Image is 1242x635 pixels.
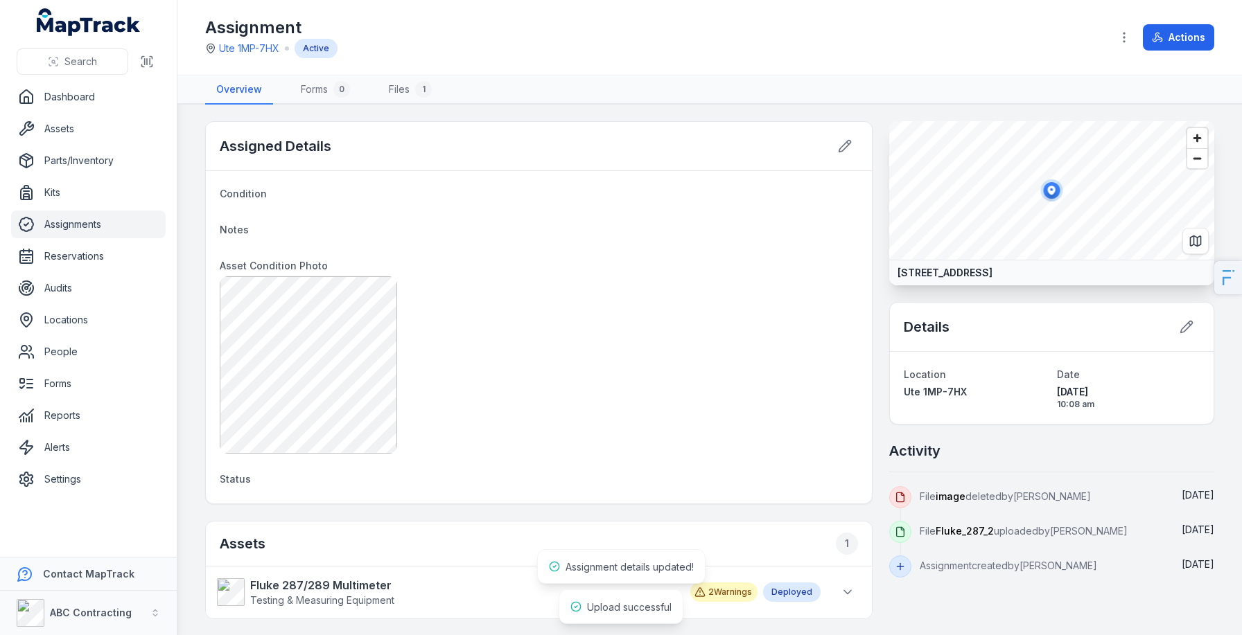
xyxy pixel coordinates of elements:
a: Settings [11,465,166,493]
a: Alerts [11,433,166,461]
h1: Assignment [205,17,338,39]
button: Actions [1143,24,1214,51]
span: [DATE] [1182,524,1214,535]
a: Kits [11,179,166,206]
span: Upload successful [587,601,672,613]
time: 19/09/2025, 10:08:26 am [1182,558,1214,570]
a: Locations [11,306,166,334]
a: Forms0 [290,75,361,105]
strong: [STREET_ADDRESS] [898,266,992,280]
button: Zoom in [1187,128,1207,148]
span: Asset Condition Photo [220,260,328,271]
strong: ABC Contracting [50,607,132,618]
a: Fluke 287/289 MultimeterTesting & Measuring Equipment [217,577,676,607]
span: Condition [220,188,267,199]
time: 19/09/2025, 10:08:26 am [1057,385,1200,410]
button: Switch to Map View [1182,228,1209,254]
a: Ute 1MP-7HX [904,385,1047,399]
div: 0 [333,81,350,98]
time: 19/09/2025, 11:24:26 am [1182,524,1214,535]
span: Location [904,368,946,380]
a: Parts/Inventory [11,147,166,175]
div: 2 Warning s [690,582,758,602]
div: Active [295,39,338,58]
a: Dashboard [11,83,166,111]
a: MapTrack [37,8,141,36]
a: People [11,338,166,366]
span: [DATE] [1182,558,1214,570]
a: Files1 [378,75,443,105]
a: Audits [11,274,166,302]
h2: Assets [220,533,858,555]
span: Search [64,55,97,69]
h2: Assigned Details [220,136,331,156]
strong: Contact MapTrack [43,568,134,580]
span: image [936,490,965,502]
span: Assignment created by [PERSON_NAME] [920,560,1097,571]
span: Date [1057,368,1080,380]
span: Notes [220,224,249,235]
span: Ute 1MP-7HX [904,386,967,397]
button: Search [17,48,128,75]
h2: Activity [889,441,941,460]
div: Deployed [763,582,821,602]
span: File uploaded by [PERSON_NAME] [920,525,1128,537]
strong: Fluke 287/289 Multimeter [250,577,394,593]
span: 10:08 am [1057,399,1200,410]
span: Fluke_287_2 [936,525,994,537]
span: Testing & Measuring Equipment [250,594,394,606]
div: 1 [415,81,432,98]
time: 19/09/2025, 11:24:26 am [1182,489,1214,501]
span: File deleted by [PERSON_NAME] [920,490,1091,502]
a: Reservations [11,242,166,270]
a: Assignments [11,211,166,238]
h2: Details [904,317,950,337]
a: Overview [205,75,273,105]
button: Zoom out [1187,148,1207,168]
a: Ute 1MP-7HX [219,42,279,55]
span: Assignment details updated! [566,561,694,573]
a: Forms [11,370,166,397]
div: 1 [836,533,858,555]
a: Assets [11,115,166,143]
canvas: Map [889,121,1214,260]
span: [DATE] [1182,489,1214,501]
span: [DATE] [1057,385,1200,399]
span: Status [220,473,251,485]
a: Reports [11,402,166,429]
